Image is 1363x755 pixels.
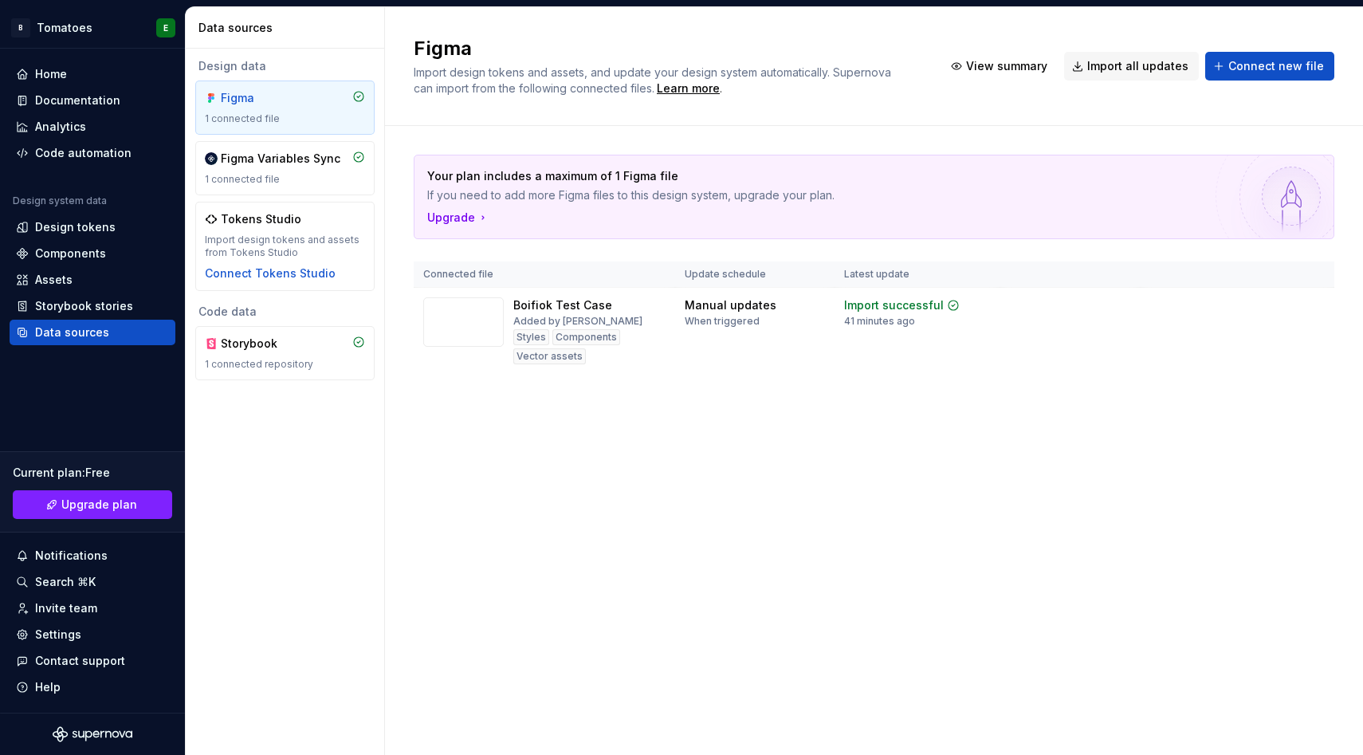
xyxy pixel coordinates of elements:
p: If you need to add more Figma files to this design system, upgrade your plan. [427,187,1209,203]
a: Home [10,61,175,87]
div: Components [552,329,620,345]
a: Code automation [10,140,175,166]
div: 1 connected file [205,173,365,186]
a: Design tokens [10,214,175,240]
div: Added by [PERSON_NAME] [513,315,642,328]
div: Import successful [844,297,944,313]
button: BTomatoesE [3,10,182,45]
div: Contact support [35,653,125,669]
button: Help [10,674,175,700]
a: Storybook1 connected repository [195,326,375,380]
div: Design tokens [35,219,116,235]
th: Update schedule [675,261,835,288]
a: Data sources [10,320,175,345]
th: Connected file [414,261,675,288]
a: Documentation [10,88,175,113]
a: Components [10,241,175,266]
button: Connect Tokens Studio [205,265,336,281]
a: Settings [10,622,175,647]
span: View summary [966,58,1047,74]
div: Assets [35,272,73,288]
div: Data sources [198,20,378,36]
a: Learn more [657,81,720,96]
div: E [163,22,168,34]
div: Storybook stories [35,298,133,314]
button: Notifications [10,543,175,568]
div: Invite team [35,600,97,616]
div: When triggered [685,315,760,328]
div: Help [35,679,61,695]
div: Components [35,246,106,261]
button: Search ⌘K [10,569,175,595]
button: Upgrade plan [13,490,172,519]
a: Assets [10,267,175,293]
div: B [11,18,30,37]
span: . [654,83,722,95]
svg: Supernova Logo [53,726,132,742]
div: Storybook [221,336,297,352]
div: Analytics [35,119,86,135]
div: Documentation [35,92,120,108]
div: Styles [513,329,549,345]
a: Invite team [10,596,175,621]
div: Code data [195,304,375,320]
div: Design data [195,58,375,74]
div: Search ⌘K [35,574,96,590]
th: Latest update [835,261,1000,288]
a: Analytics [10,114,175,140]
button: Import all updates [1064,52,1199,81]
div: Boifiok Test Case [513,297,612,313]
div: 1 connected repository [205,358,365,371]
div: 41 minutes ago [844,315,915,328]
div: Import design tokens and assets from Tokens Studio [205,234,365,259]
div: Design system data [13,195,107,207]
a: Tokens StudioImport design tokens and assets from Tokens StudioConnect Tokens Studio [195,202,375,291]
span: Import design tokens and assets, and update your design system automatically. Supernova can impor... [414,65,894,95]
div: Figma [221,90,297,106]
div: Figma Variables Sync [221,151,340,167]
button: View summary [943,52,1058,81]
button: Contact support [10,648,175,674]
span: Upgrade plan [61,497,137,513]
div: Notifications [35,548,108,564]
div: 1 connected file [205,112,365,125]
div: Code automation [35,145,132,161]
button: Upgrade [427,210,489,226]
span: Connect new file [1228,58,1324,74]
div: Data sources [35,324,109,340]
a: Storybook stories [10,293,175,319]
div: Tokens Studio [221,211,301,227]
div: Vector assets [513,348,586,364]
div: Current plan : Free [13,465,172,481]
span: Import all updates [1087,58,1188,74]
div: Home [35,66,67,82]
a: Figma Variables Sync1 connected file [195,141,375,195]
div: Tomatoes [37,20,92,36]
div: Manual updates [685,297,776,313]
button: Connect new file [1205,52,1334,81]
a: Figma1 connected file [195,81,375,135]
h2: Figma [414,36,924,61]
div: Settings [35,627,81,643]
p: Your plan includes a maximum of 1 Figma file [427,168,1209,184]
